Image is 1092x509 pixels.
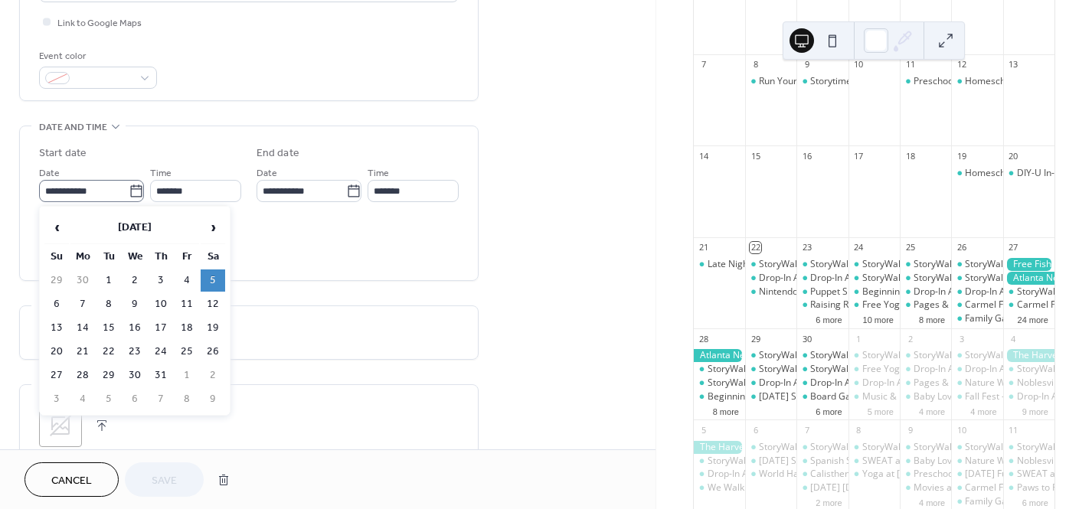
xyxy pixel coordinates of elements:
div: StoryWalk - [PERSON_NAME][GEOGRAPHIC_DATA] [759,441,974,454]
div: 13 [1008,59,1019,70]
div: 12 [956,59,967,70]
button: 4 more [913,495,951,508]
button: 2 more [809,495,848,508]
td: 5 [96,388,121,410]
div: Monday Story Time - Westfield Library [745,455,796,468]
div: 10 [956,424,967,436]
div: Calisthenics and Core - Prather Park [796,468,848,481]
div: Carmel Farmers Market - Carter Green [1003,299,1054,312]
div: 1 [853,333,865,344]
div: Paws to Read - Westfield Library [1003,481,1054,494]
div: Atlanta New Earth Festival [1003,272,1054,285]
div: Nature Walks - Grand Junction Plaza [951,455,1002,468]
span: ‹ [45,212,68,243]
div: 29 [750,333,761,344]
td: 20 [44,341,69,363]
div: Pages & Play - Providence Home + Garden [900,377,951,390]
div: StoryWalk - Prather Park Carmel [745,441,796,454]
div: StoryWalk - Cumberland Park Fishers [900,272,951,285]
div: StoryWalk - Prather Park Carmel [848,349,900,362]
td: 10 [149,293,173,315]
div: World Habitat Day Tree Planting 2025 [759,468,920,481]
div: Beginning Bird Hike - Cool Creek Nature Center [848,285,900,299]
div: Drop-In Activity: Wire Sculptures - [GEOGRAPHIC_DATA] [708,468,945,481]
div: 4 [1008,333,1019,344]
div: Drop-In Activity: Wire Sculptures - [GEOGRAPHIC_DATA] [810,377,1048,390]
div: Late Night on Main - Main Street Carmel [694,258,745,271]
td: 6 [44,293,69,315]
button: 8 more [707,404,745,417]
div: Carmel Food Truck Nights - Ginther Green [951,299,1002,312]
div: StoryWalk - [GEOGRAPHIC_DATA] Fishers [708,377,884,390]
td: 3 [149,269,173,292]
div: Carmel Food Truck Nights - Ginther Green [951,481,1002,494]
span: Link to Google Maps [57,15,142,31]
div: Preschool Story Hour - Taylor Center of Natural History [900,468,951,481]
td: 9 [201,388,225,410]
div: Storytime - Schoolhouse 7 Cafe [810,75,943,88]
button: 9 more [1016,404,1054,417]
div: StoryWalk - Cumberland Park Fishers [848,272,900,285]
div: 23 [801,242,812,253]
div: 21 [698,242,710,253]
div: Drop-In Activity: Wire Sculptures - Fishers Library [796,272,848,285]
div: The Harvest Moon Festival - Main Street Sheridan [694,441,745,454]
div: Drop-In Activity: Wire Sculptures - Fishers Library [694,468,745,481]
span: Cancel [51,473,92,489]
span: Time [368,165,389,181]
td: 23 [123,341,147,363]
div: Noblesville Farmers Market - Federal Hill Commons [1003,455,1054,468]
div: StoryWalk - [GEOGRAPHIC_DATA] Fishers [759,258,935,271]
td: 1 [96,269,121,292]
div: StoryWalk - Prather Park Carmel [848,258,900,271]
td: 30 [123,364,147,387]
div: StoryWalk - Prather Park Carmel [848,441,900,454]
div: Nintendo Switch Game Night - [GEOGRAPHIC_DATA] [759,285,982,299]
div: Fall Fest - Main Street Noblesville [951,390,1002,403]
td: 7 [149,388,173,410]
button: Cancel [25,462,119,497]
div: 19 [956,150,967,162]
div: 2 [904,333,916,344]
div: Drop-In Activity: Wire Sculptures - [GEOGRAPHIC_DATA] [759,272,996,285]
div: Beginning Bird Hike - [GEOGRAPHIC_DATA] [708,390,892,403]
div: Run Your Way - [PERSON_NAME] Center of Natural History [759,75,1007,88]
td: 2 [201,364,225,387]
th: Sa [201,246,225,268]
div: StoryWalk - Prather Park Carmel [1003,441,1054,454]
div: StoryWalk - Prather Park Carmel [694,363,745,376]
button: 5 more [862,404,900,417]
div: StoryWalk - [PERSON_NAME][GEOGRAPHIC_DATA] [708,455,923,468]
div: 9 [801,59,812,70]
div: [DATE] [DATE] - HamCo Fairgrounds [810,481,966,494]
div: StoryWalk - Cumberland Park Fishers [745,258,796,271]
span: Date [257,165,277,181]
div: SWEAT at The Yard Outdoor Pilates - Fishers District [1003,468,1054,481]
div: Beginning Bird Hike - [GEOGRAPHIC_DATA] [862,285,1047,299]
div: 26 [956,242,967,253]
td: 5 [201,269,225,292]
td: 15 [96,317,121,339]
div: Family Game Night - The Yard at Fishers District [951,495,1002,508]
div: Baby Love Story Time - Westfield Library [900,455,951,468]
td: 16 [123,317,147,339]
div: 3 [956,333,967,344]
div: ; [39,404,82,447]
div: Noblesville Farmers Market - Federal Hill Commons [1003,377,1054,390]
div: StoryWalk - [GEOGRAPHIC_DATA] Fishers [810,363,986,376]
div: Homeschool Outdoor Skills Academy - Morse Park & Beach [951,167,1002,180]
td: 13 [44,317,69,339]
div: StoryWalk - Prather Park Carmel [745,349,796,362]
div: SWEAT at The Yard Outdoor Yoga - Fishers District [848,455,900,468]
div: Family Game Night - The Yard at Fishers District [951,312,1002,325]
div: 8 [750,59,761,70]
div: Monday Story Time - Westfield Library [745,390,796,403]
div: Drop-In Activity: Wire Sculptures - Fishers Library [951,363,1002,376]
div: Drop-In Activity: Wire Sculptures - Fishers Library [796,377,848,390]
button: 6 more [809,312,848,325]
div: 9 [904,424,916,436]
th: Tu [96,246,121,268]
button: 24 more [1012,312,1054,325]
td: 2 [123,269,147,292]
span: › [201,212,224,243]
